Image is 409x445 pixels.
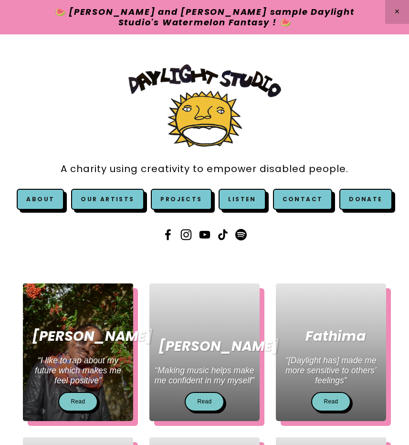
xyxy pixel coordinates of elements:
[58,392,97,412] a: Read
[71,189,144,210] a: Our Artists
[61,158,348,180] a: A charity using creativity to empower disabled people.
[228,195,256,203] a: Listen
[185,392,224,412] a: Read
[311,392,350,412] a: Read
[273,189,333,210] a: Contact
[276,283,386,422] img: fathima playing a guitar
[339,189,392,210] a: Donate
[151,189,211,210] a: Projects
[26,195,54,203] a: About
[128,64,281,147] img: Daylight Studio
